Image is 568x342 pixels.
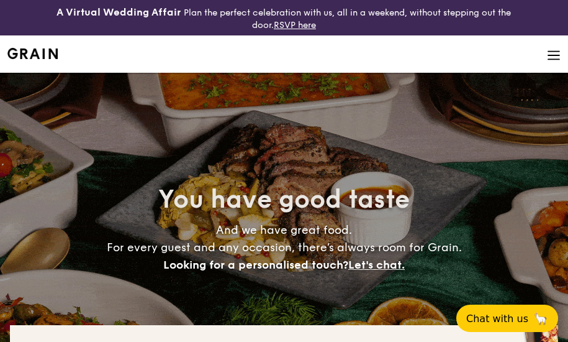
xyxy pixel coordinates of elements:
span: You have good taste [158,185,410,215]
span: 🦙 [533,312,548,326]
span: And we have great food. For every guest and any occasion, there’s always room for Grain. [107,223,462,272]
img: Grain [7,48,58,59]
a: Logotype [7,48,58,59]
span: Chat with us [466,313,528,325]
span: Looking for a personalised touch? [163,258,348,272]
a: RSVP here [274,20,316,30]
img: icon-hamburger-menu.db5d7e83.svg [547,49,561,62]
h4: A Virtual Wedding Affair [56,5,181,20]
span: Let's chat. [348,258,405,272]
button: Chat with us🦙 [456,305,558,332]
div: Plan the perfect celebration with us, all in a weekend, without stepping out the door. [47,5,520,30]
